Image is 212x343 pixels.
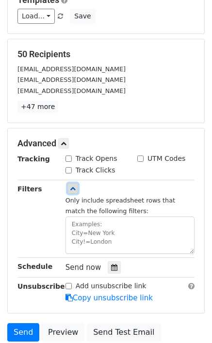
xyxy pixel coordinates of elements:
small: Only include spreadsheet rows that match the following filters: [65,197,175,215]
strong: Unsubscribe [17,282,65,290]
a: Preview [42,323,84,342]
a: Send Test Email [87,323,161,342]
a: Copy unsubscribe link [65,294,153,302]
span: Send now [65,263,101,272]
h5: Advanced [17,138,195,149]
label: Add unsubscribe link [76,281,147,291]
button: Save [70,9,95,24]
a: Send [7,323,39,342]
label: Track Clicks [76,165,115,175]
small: [EMAIL_ADDRESS][DOMAIN_NAME] [17,65,126,73]
h5: 50 Recipients [17,49,195,60]
label: Track Opens [76,154,117,164]
iframe: Chat Widget [163,296,212,343]
a: +47 more [17,101,58,113]
strong: Tracking [17,155,50,163]
small: [EMAIL_ADDRESS][DOMAIN_NAME] [17,87,126,94]
small: [EMAIL_ADDRESS][DOMAIN_NAME] [17,76,126,83]
a: Load... [17,9,55,24]
label: UTM Codes [147,154,185,164]
strong: Schedule [17,263,52,270]
strong: Filters [17,185,42,193]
